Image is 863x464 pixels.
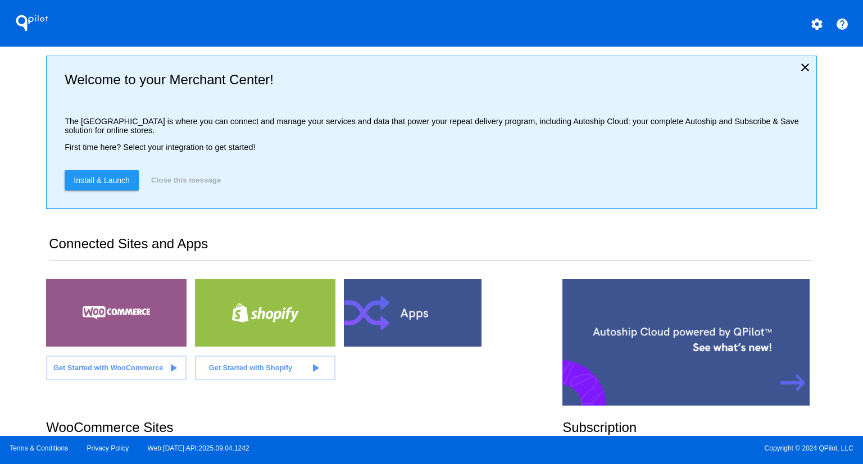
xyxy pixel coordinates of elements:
[87,444,129,452] a: Privacy Policy
[49,236,811,261] h2: Connected Sites and Apps
[209,363,293,372] span: Get Started with Shopify
[308,361,322,375] mat-icon: play_arrow
[74,176,130,185] span: Install & Launch
[65,72,807,88] h2: Welcome to your Merchant Center!
[10,444,68,452] a: Terms & Conditions
[46,420,562,435] h2: WooCommerce Sites
[53,363,163,372] span: Get Started with WooCommerce
[65,170,139,190] a: Install & Launch
[148,444,249,452] a: Web:[DATE] API:2025.09.04.1242
[195,356,335,380] a: Get Started with Shopify
[46,356,187,380] a: Get Started with WooCommerce
[798,61,812,74] mat-icon: close
[441,444,853,452] span: Copyright © 2024 QPilot, LLC
[562,420,817,435] h2: Subscription
[65,143,807,152] p: First time here? Select your integration to get started!
[810,17,824,31] mat-icon: settings
[835,17,849,31] mat-icon: help
[65,117,807,135] p: The [GEOGRAPHIC_DATA] is where you can connect and manage your services and data that power your ...
[166,361,180,375] mat-icon: play_arrow
[148,170,224,190] button: Close this message
[10,12,54,34] h1: QPilot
